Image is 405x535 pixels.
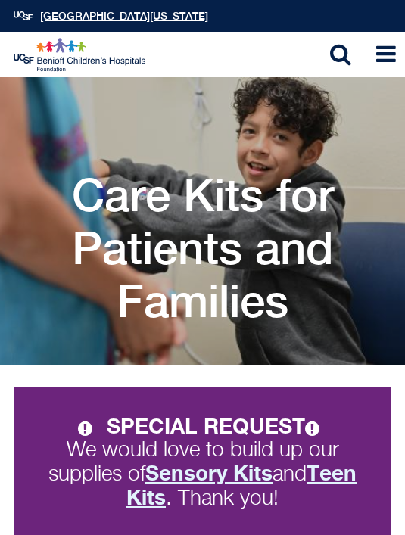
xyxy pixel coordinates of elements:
a: Sensory Kits [145,464,273,485]
strong: Sensory Kits [145,460,273,485]
p: We would love to build up our supplies of and . Thank you! [41,415,364,510]
strong: Teen Kits [126,460,357,509]
a: [GEOGRAPHIC_DATA][US_STATE] [40,10,208,22]
img: Logo for UCSF Benioff Children's Hospitals Foundation [14,38,148,72]
h1: Care Kits for Patients and Families [14,168,391,327]
strong: SPECIAL REQUEST [107,413,328,438]
a: Teen Kits [126,464,357,509]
